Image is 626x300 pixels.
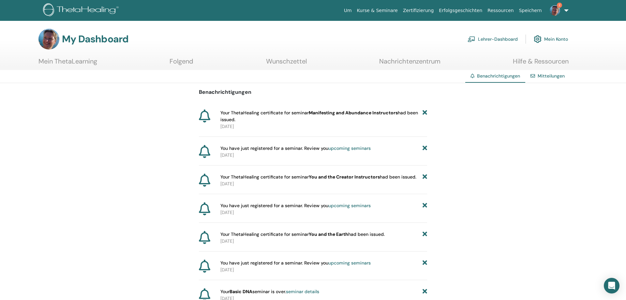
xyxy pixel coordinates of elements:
a: upcoming seminars [328,260,371,266]
p: [DATE] [220,180,427,187]
span: You have just registered for a seminar. Review you [220,145,371,152]
strong: Basic DNA [230,289,252,294]
img: logo.png [43,3,121,18]
b: You and the Earth [309,231,348,237]
h3: My Dashboard [62,33,128,45]
a: Ressourcen [485,5,516,17]
a: Folgend [170,57,193,70]
b: Manifesting and Abundance Instructors [309,110,398,116]
a: Wunschzettel [266,57,307,70]
span: You have just registered for a seminar. Review you [220,260,371,266]
a: Mitteilungen [538,73,565,79]
a: Mein Konto [534,32,568,46]
div: Open Intercom Messenger [604,278,619,293]
p: [DATE] [220,238,427,245]
a: upcoming seminars [328,145,371,151]
p: [DATE] [220,152,427,159]
img: default.jpg [38,29,59,50]
img: cog.svg [534,34,542,45]
img: chalkboard-teacher.svg [468,36,475,42]
span: Your seminar is over. [220,288,319,295]
p: [DATE] [220,266,427,273]
a: Mein ThetaLearning [38,57,97,70]
a: Um [341,5,354,17]
a: Zertifizierung [400,5,436,17]
a: seminar details [286,289,319,294]
span: Benachrichtigungen [477,73,520,79]
img: default.jpg [550,5,560,16]
a: Kurse & Seminare [354,5,400,17]
p: [DATE] [220,123,427,130]
a: Nachrichtenzentrum [379,57,440,70]
b: You and the Creator Instructors [309,174,380,180]
p: [DATE] [220,209,427,216]
span: Your ThetaHealing certificate for seminar had been issued. [220,109,423,123]
p: Benachrichtigungen [199,88,427,96]
a: Hilfe & Ressourcen [513,57,569,70]
a: upcoming seminars [328,203,371,208]
span: Your ThetaHealing certificate for seminar had been issued. [220,174,416,180]
a: Lehrer-Dashboard [468,32,518,46]
a: Erfolgsgeschichten [436,5,485,17]
span: Your ThetaHealing certificate for seminar had been issued. [220,231,385,238]
span: 2 [557,3,562,8]
a: Speichern [516,5,544,17]
span: You have just registered for a seminar. Review you [220,202,371,209]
